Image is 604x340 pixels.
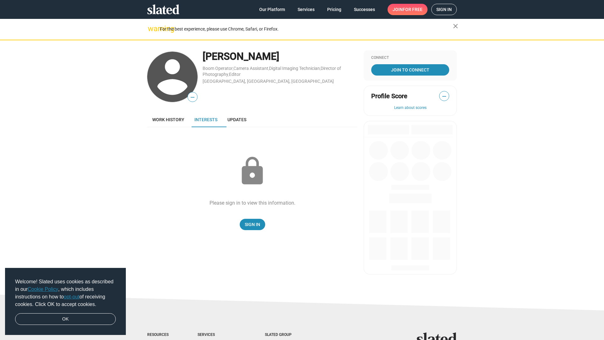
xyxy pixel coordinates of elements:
span: — [188,93,197,101]
a: Updates [222,112,251,127]
div: For the best experience, please use Chrome, Safari, or Firefox. [160,25,453,33]
span: , [268,67,269,71]
span: Join To Connect [372,64,448,76]
span: Services [298,4,315,15]
span: Our Platform [259,4,285,15]
a: Director of Photography [203,66,341,77]
a: Work history [147,112,189,127]
div: Please sign in to view this information. [210,200,295,206]
mat-icon: close [452,22,459,30]
a: opt-out [64,294,80,299]
span: Welcome! Slated uses cookies as described in our , which includes instructions on how to of recei... [15,278,116,308]
a: Services [293,4,320,15]
span: Updates [227,117,246,122]
span: — [439,92,449,100]
a: Camera Assistant [233,66,268,71]
mat-icon: warning [148,25,155,32]
a: [GEOGRAPHIC_DATA], [GEOGRAPHIC_DATA], [GEOGRAPHIC_DATA] [203,79,334,84]
span: , [228,73,229,76]
span: Work history [152,117,184,122]
a: Cookie Policy [28,286,58,292]
a: Our Platform [254,4,290,15]
a: Editor [229,72,241,77]
mat-icon: lock [237,156,268,187]
span: Profile Score [371,92,407,100]
span: Pricing [327,4,341,15]
a: Joinfor free [388,4,428,15]
div: Resources [147,332,172,337]
a: Digital Imaging Technician [269,66,320,71]
a: Successes [349,4,380,15]
button: Learn about scores [371,105,449,110]
div: Slated Group [265,332,308,337]
div: Services [198,332,240,337]
a: Boom Operator [203,66,233,71]
a: Sign In [240,219,265,230]
a: Sign in [431,4,457,15]
div: Connect [371,55,449,60]
div: cookieconsent [5,268,126,335]
span: , [320,67,321,71]
span: Successes [354,4,375,15]
a: Interests [189,112,222,127]
span: Interests [194,117,217,122]
span: for free [403,4,422,15]
span: Sign In [245,219,260,230]
div: [PERSON_NAME] [203,50,357,63]
span: Sign in [436,4,452,15]
a: Pricing [322,4,346,15]
a: Join To Connect [371,64,449,76]
span: Join [393,4,422,15]
a: dismiss cookie message [15,313,116,325]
